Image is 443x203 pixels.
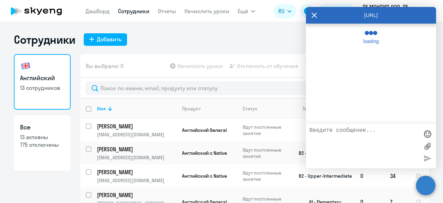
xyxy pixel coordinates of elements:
div: Продукт [182,105,237,112]
p: Идут постоянные занятия [243,170,290,182]
p: ЛЕ МОНЛИД ООО, ЛЕ МОНЛИД ООО [362,3,427,19]
p: [PERSON_NAME] [97,168,175,176]
a: [PERSON_NAME] [97,168,176,176]
h3: Английский [20,74,64,83]
a: Сотрудники [118,8,150,15]
td: 0 [355,164,385,187]
td: B2 - Upper-Intermediate [290,164,355,187]
div: Статус [243,105,257,112]
td: B2 - Upper-Intermediate [290,142,355,164]
a: Отчеты [158,8,176,15]
p: Идут постоянные занятия [243,147,290,159]
div: Статус [243,105,290,112]
p: [EMAIL_ADDRESS][DOMAIN_NAME] [97,154,176,161]
a: [PERSON_NAME] [97,145,176,153]
p: [PERSON_NAME] [97,145,175,153]
button: ЛЕ МОНЛИД ООО, ЛЕ МОНЛИД ООО [359,3,437,19]
p: 775 отключены [20,141,64,149]
span: Английский с Native [182,173,227,179]
td: 34 [385,164,410,187]
span: Ещё [238,7,248,15]
div: Текущий уровень [296,105,354,112]
button: RU [273,4,296,18]
a: Дашборд [85,8,110,15]
span: Английский General [182,127,227,133]
img: english [20,60,31,71]
p: [EMAIL_ADDRESS][DOMAIN_NAME] [97,177,176,184]
button: Добавить [84,33,127,46]
button: Ещё [238,4,255,18]
div: Продукт [182,105,201,112]
div: Текущий уровень [302,105,342,112]
p: Идут постоянные занятия [243,124,290,136]
div: Имя [97,105,106,112]
h1: Сотрудники [14,33,75,46]
td: B1 - Intermediate [290,119,355,142]
span: loading [359,39,383,44]
a: [PERSON_NAME] [97,191,176,199]
p: [PERSON_NAME] [97,191,175,199]
a: Все13 активны775 отключены [14,115,71,171]
div: Имя [97,105,176,112]
p: [EMAIL_ADDRESS][DOMAIN_NAME] [97,132,176,138]
input: Поиск по имени, email, продукту или статусу [86,81,424,95]
span: RU [278,7,284,15]
a: Начислить уроки [184,8,229,15]
a: Английский13 сотрудников [14,54,71,110]
button: Балансbalance [318,4,355,18]
a: [PERSON_NAME] [97,122,176,130]
div: Добавить [97,35,121,43]
span: Английский с Native [182,150,227,156]
p: 13 активны [20,133,64,141]
p: [PERSON_NAME] [97,122,175,130]
span: Вы выбрали: 0 [86,62,124,70]
label: Лимит 10 файлов [422,141,433,151]
h3: Все [20,123,64,132]
p: 13 сотрудников [20,84,64,92]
